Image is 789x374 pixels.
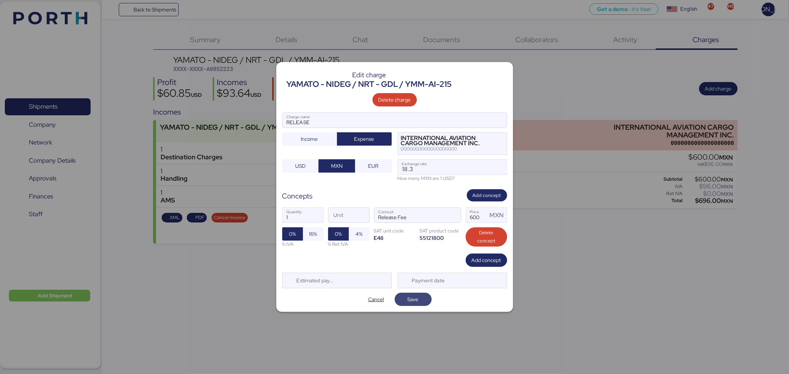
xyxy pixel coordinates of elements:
button: Income [282,132,337,146]
div: MXN [489,211,506,220]
button: 0% [282,227,303,241]
div: Edit charge [287,72,452,78]
button: USD [282,159,319,173]
span: Delete charge [378,95,411,104]
button: 4% [349,227,370,241]
span: Add concept [473,191,501,200]
span: Add concept [472,256,501,265]
span: Save [408,295,419,304]
div: How many MXN are 1 USD? [398,175,507,182]
span: Cancel [368,295,384,304]
div: SAT product code [420,227,461,234]
button: EUR [355,159,392,173]
span: 16% [309,229,317,238]
button: Expense [337,132,392,146]
span: Expense [354,135,374,143]
input: Quantity [283,208,323,222]
span: MXN [331,161,343,170]
button: Delete concept [466,227,507,246]
input: Unit [328,208,369,222]
div: % Ret IVA [328,241,370,248]
div: % IVA [282,241,324,248]
div: 0000000000000000000 [401,146,496,152]
button: 16% [303,227,324,241]
span: 0% [289,229,296,238]
button: Cancel [358,293,395,306]
button: MXN [318,159,355,173]
button: Add concept [467,189,507,201]
div: Concepts [282,191,313,201]
button: ConceptConcept [445,210,461,225]
div: 55121800 [420,234,461,241]
button: Save [395,293,432,306]
input: Concept [374,208,443,222]
span: USD [295,161,306,170]
div: E48 [374,234,415,241]
button: Add concept [466,254,507,267]
div: SAT unit code [374,227,415,234]
button: Delete charge [372,93,417,106]
div: INTERNATIONAL AVIATION CARGO MANAGEMENT INC. [401,136,496,146]
div: YAMATO - NIDEG / NRT - GDL / YMM-AI-215 [287,78,452,90]
span: 0% [335,229,342,238]
input: Charge name [283,113,507,127]
span: 4% [355,229,363,238]
input: Exchange rate [398,160,507,174]
span: Income [301,135,318,143]
button: 0% [328,227,349,241]
input: Price [466,208,488,222]
span: EUR [368,161,378,170]
span: Delete concept [472,229,501,245]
